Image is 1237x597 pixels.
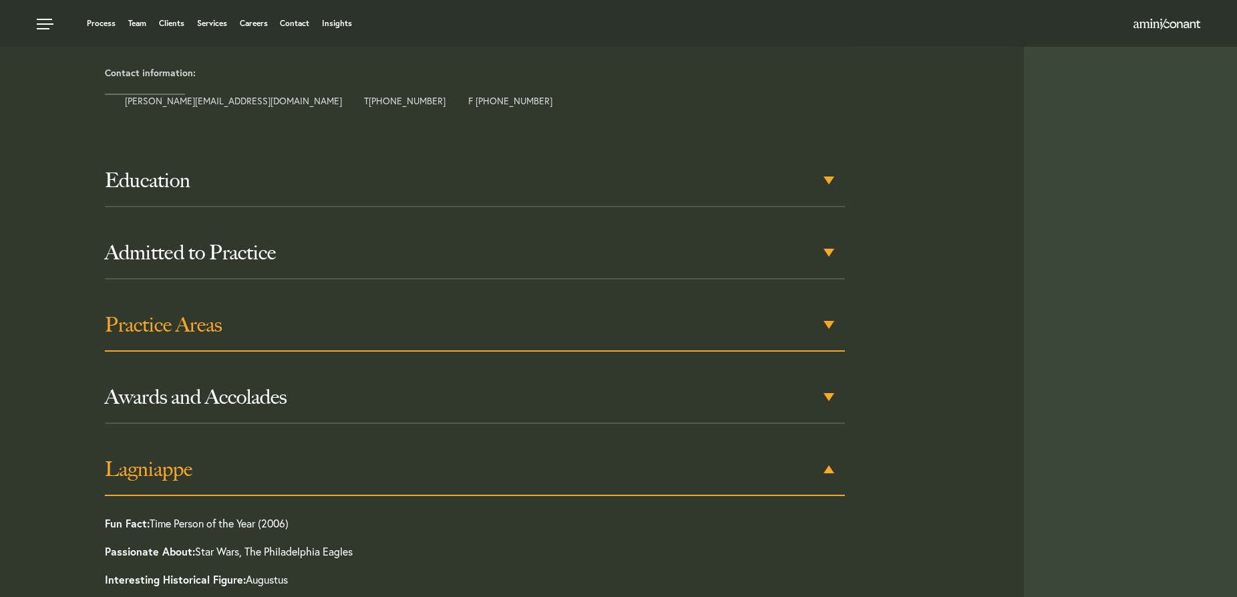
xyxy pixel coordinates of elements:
span: F [PHONE_NUMBER] [468,96,552,106]
a: Careers [240,19,268,27]
a: Clients [159,19,184,27]
a: Contact [280,19,309,27]
p: Augustus [105,566,771,594]
h3: Lagniappe [105,457,846,481]
h3: Admitted to Practice [105,241,846,265]
strong: Passionate About: [105,544,195,558]
a: Services [197,19,227,27]
strong: Contact information: [105,66,196,79]
a: Insights [322,19,352,27]
a: Process [87,19,116,27]
span: T [364,96,446,106]
a: [PHONE_NUMBER] [369,94,446,107]
a: [PERSON_NAME][EMAIL_ADDRESS][DOMAIN_NAME] [125,94,342,107]
a: Home [1133,19,1200,30]
p: Star Wars, The Philadelphia Eagles [105,538,771,566]
strong: Fun Fact: [105,516,150,530]
h3: Education [105,168,846,193]
p: Time Person of the Year (2006) [105,516,771,538]
img: Amini & Conant [1133,19,1200,29]
strong: Interesting Historical Figure: [105,572,246,586]
h3: Awards and Accolades [105,385,846,409]
a: Team [128,19,146,27]
h3: Practice Areas [105,313,846,337]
